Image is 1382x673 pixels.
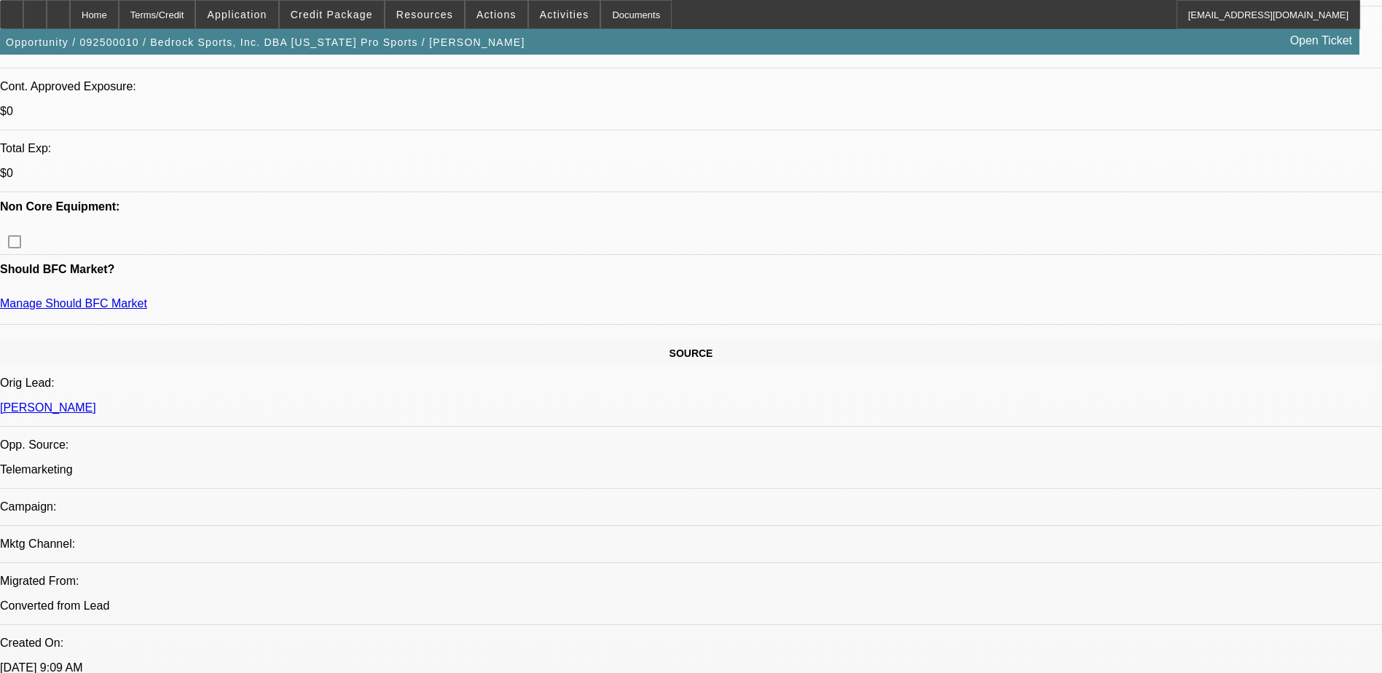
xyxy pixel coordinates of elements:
[466,1,527,28] button: Actions
[529,1,600,28] button: Activities
[385,1,464,28] button: Resources
[540,9,589,20] span: Activities
[1284,28,1358,53] a: Open Ticket
[396,9,453,20] span: Resources
[6,36,525,48] span: Opportunity / 092500010 / Bedrock Sports, Inc. DBA [US_STATE] Pro Sports / [PERSON_NAME]
[280,1,384,28] button: Credit Package
[196,1,278,28] button: Application
[207,9,267,20] span: Application
[670,347,713,359] span: SOURCE
[476,9,517,20] span: Actions
[291,9,373,20] span: Credit Package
